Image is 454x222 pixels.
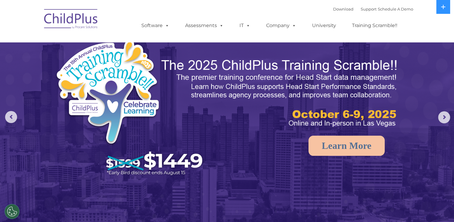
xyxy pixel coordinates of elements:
[83,40,102,44] span: Last name
[179,20,230,32] a: Assessments
[333,7,353,11] a: Download
[378,7,413,11] a: Schedule A Demo
[135,20,175,32] a: Software
[424,193,454,222] iframe: Chat Widget
[346,20,403,32] a: Training Scramble!!
[41,5,101,35] img: ChildPlus by Procare Solutions
[233,20,256,32] a: IT
[308,136,385,156] a: Learn More
[260,20,302,32] a: Company
[333,7,413,11] font: |
[306,20,342,32] a: University
[5,204,20,219] button: Cookies Settings
[361,7,377,11] a: Support
[83,64,109,69] span: Phone number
